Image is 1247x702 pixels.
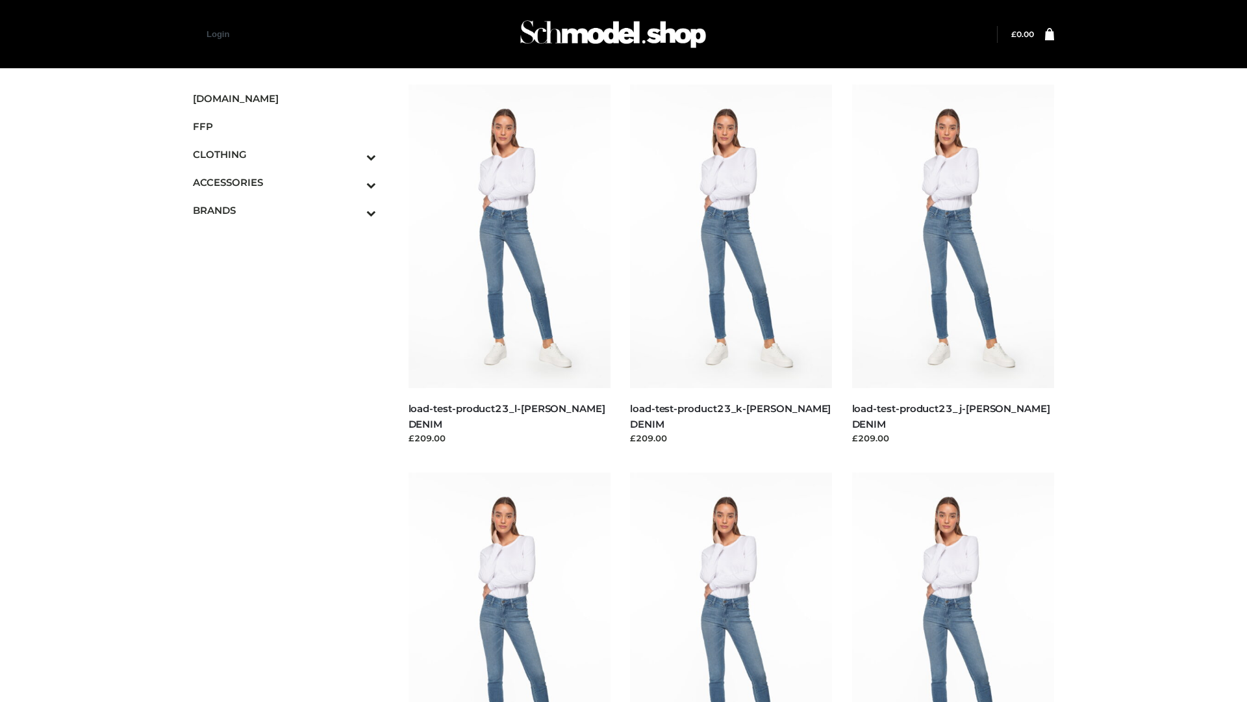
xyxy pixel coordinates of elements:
a: load-test-product23_l-[PERSON_NAME] DENIM [409,402,605,430]
span: CLOTHING [193,147,376,162]
button: Toggle Submenu [331,168,376,196]
a: BRANDSToggle Submenu [193,196,376,224]
span: £ [1011,29,1016,39]
span: [DOMAIN_NAME] [193,91,376,106]
a: FFP [193,112,376,140]
a: load-test-product23_j-[PERSON_NAME] DENIM [852,402,1050,430]
img: Schmodel Admin 964 [516,8,711,60]
a: CLOTHINGToggle Submenu [193,140,376,168]
a: £0.00 [1011,29,1034,39]
button: Toggle Submenu [331,196,376,224]
span: ACCESSORIES [193,175,376,190]
div: £209.00 [852,432,1055,445]
button: Toggle Submenu [331,140,376,168]
a: ACCESSORIESToggle Submenu [193,168,376,196]
div: £209.00 [409,432,611,445]
a: [DOMAIN_NAME] [193,84,376,112]
bdi: 0.00 [1011,29,1034,39]
span: FFP [193,119,376,134]
span: BRANDS [193,203,376,218]
a: Login [207,29,229,39]
div: £209.00 [630,432,833,445]
a: load-test-product23_k-[PERSON_NAME] DENIM [630,402,831,430]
